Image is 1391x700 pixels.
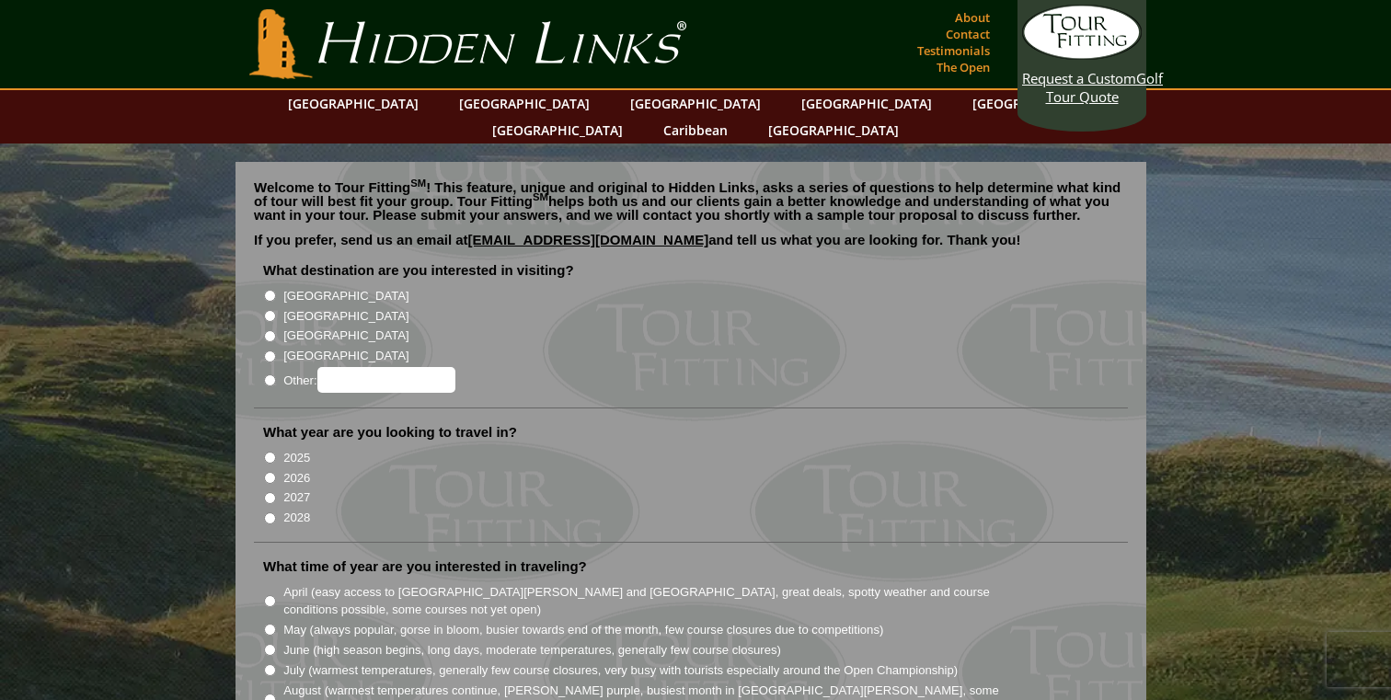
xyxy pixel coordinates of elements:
[759,117,908,143] a: [GEOGRAPHIC_DATA]
[283,661,958,680] label: July (warmest temperatures, generally few course closures, very busy with tourists especially aro...
[283,347,408,365] label: [GEOGRAPHIC_DATA]
[283,488,310,507] label: 2027
[932,54,994,80] a: The Open
[263,557,587,576] label: What time of year are you interested in traveling?
[654,117,737,143] a: Caribbean
[254,233,1128,260] p: If you prefer, send us an email at and tell us what you are looking for. Thank you!
[533,191,548,202] sup: SM
[254,180,1128,222] p: Welcome to Tour Fitting ! This feature, unique and original to Hidden Links, asks a series of que...
[263,261,574,280] label: What destination are you interested in visiting?
[483,117,632,143] a: [GEOGRAPHIC_DATA]
[283,367,454,393] label: Other:
[283,327,408,345] label: [GEOGRAPHIC_DATA]
[410,178,426,189] sup: SM
[621,90,770,117] a: [GEOGRAPHIC_DATA]
[913,38,994,63] a: Testimonials
[1022,5,1142,106] a: Request a CustomGolf Tour Quote
[317,367,455,393] input: Other:
[950,5,994,30] a: About
[283,287,408,305] label: [GEOGRAPHIC_DATA]
[1022,69,1136,87] span: Request a Custom
[450,90,599,117] a: [GEOGRAPHIC_DATA]
[283,509,310,527] label: 2028
[963,90,1112,117] a: [GEOGRAPHIC_DATA]
[468,232,709,247] a: [EMAIL_ADDRESS][DOMAIN_NAME]
[279,90,428,117] a: [GEOGRAPHIC_DATA]
[283,469,310,488] label: 2026
[283,621,883,639] label: May (always popular, gorse in bloom, busier towards end of the month, few course closures due to ...
[792,90,941,117] a: [GEOGRAPHIC_DATA]
[941,21,994,47] a: Contact
[283,583,1023,619] label: April (easy access to [GEOGRAPHIC_DATA][PERSON_NAME] and [GEOGRAPHIC_DATA], great deals, spotty w...
[263,423,517,442] label: What year are you looking to travel in?
[283,641,781,660] label: June (high season begins, long days, moderate temperatures, generally few course closures)
[283,307,408,326] label: [GEOGRAPHIC_DATA]
[283,449,310,467] label: 2025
